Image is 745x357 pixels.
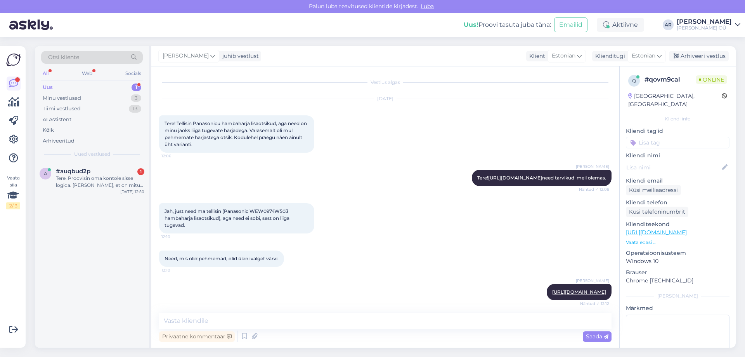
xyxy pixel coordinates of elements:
[43,94,81,102] div: Minu vestlused
[626,220,729,228] p: Klienditeekond
[626,239,729,246] p: Vaata edasi ...
[626,229,687,236] a: [URL][DOMAIN_NAME]
[165,120,308,147] span: Tere! Tellisin Panasonicu hambaharja lisaotsikud, aga need on minu jaoks liiga tugevate harjadega...
[586,333,608,340] span: Saada
[56,175,144,189] div: Tere. Proovisin oma kontole sisse logida. [PERSON_NAME], et on mitu kontot ja ei saa. Aga mul on ...
[137,168,144,175] div: 1
[552,289,606,295] a: [URL][DOMAIN_NAME]
[579,186,609,192] span: Nähtud ✓ 12:08
[159,95,612,102] div: [DATE]
[663,19,674,30] div: AR
[131,94,141,102] div: 3
[677,25,732,31] div: [PERSON_NAME] OÜ
[592,52,625,60] div: Klienditugi
[626,137,729,148] input: Lisa tag
[6,202,20,209] div: 2 / 3
[161,267,191,273] span: 12:10
[44,171,47,176] span: a
[43,105,81,113] div: Tiimi vestlused
[626,293,729,300] div: [PERSON_NAME]
[159,79,612,86] div: Vestlus algas
[626,257,729,265] p: Windows 10
[626,163,721,172] input: Lisa nimi
[580,301,609,306] span: Nähtud ✓ 12:12
[418,3,436,10] span: Luba
[43,116,71,124] div: AI Assistent
[677,19,732,25] div: [PERSON_NAME]
[576,278,609,284] span: [PERSON_NAME]
[74,151,110,158] span: Uued vestlused
[488,175,542,181] a: [URL][DOMAIN_NAME]
[464,21,478,28] b: Uus!
[597,18,644,32] div: Aktiivne
[219,52,259,60] div: juhib vestlust
[626,249,729,257] p: Operatsioonisüsteem
[43,137,74,145] div: Arhiveeritud
[56,168,90,175] span: #auqbud2p
[669,51,729,61] div: Arhiveeri vestlus
[6,52,21,67] img: Askly Logo
[552,52,575,60] span: Estonian
[6,174,20,209] div: Vaata siia
[576,164,609,169] span: [PERSON_NAME]
[41,68,50,78] div: All
[165,208,291,228] span: Jah, just need ma tellisin (Panasonic WEW0974W503 hambaharja lisaotsikud), aga need ei sobi, sest...
[159,331,235,342] div: Privaatne kommentaar
[626,185,681,195] div: Küsi meiliaadressi
[626,115,729,122] div: Kliendi info
[626,199,729,207] p: Kliendi telefon
[626,127,729,135] p: Kliendi tag'id
[626,268,729,277] p: Brauser
[48,53,79,61] span: Otsi kliente
[43,126,54,134] div: Kõik
[124,68,143,78] div: Socials
[120,189,144,195] div: [DATE] 12:50
[626,304,729,312] p: Märkmed
[161,234,191,240] span: 12:10
[628,92,722,108] div: [GEOGRAPHIC_DATA], [GEOGRAPHIC_DATA]
[632,78,636,84] span: q
[526,52,545,60] div: Klient
[696,75,727,84] span: Online
[129,105,141,113] div: 13
[161,153,191,159] span: 12:06
[477,175,606,181] span: Tere! need tarvikud meil olemas.
[165,256,279,261] span: Need, mis olid pehmemad, olid üleni valget värvi.
[80,68,94,78] div: Web
[554,17,587,32] button: Emailid
[626,152,729,160] p: Kliendi nimi
[645,75,696,84] div: # qovm9cal
[632,52,655,60] span: Estonian
[163,52,209,60] span: [PERSON_NAME]
[464,20,551,30] div: Proovi tasuta juba täna:
[132,84,141,91] div: 1
[626,277,729,285] p: Chrome [TECHNICAL_ID]
[43,84,53,91] div: Uus
[626,207,688,217] div: Küsi telefoninumbrit
[677,19,740,31] a: [PERSON_NAME][PERSON_NAME] OÜ
[626,177,729,185] p: Kliendi email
